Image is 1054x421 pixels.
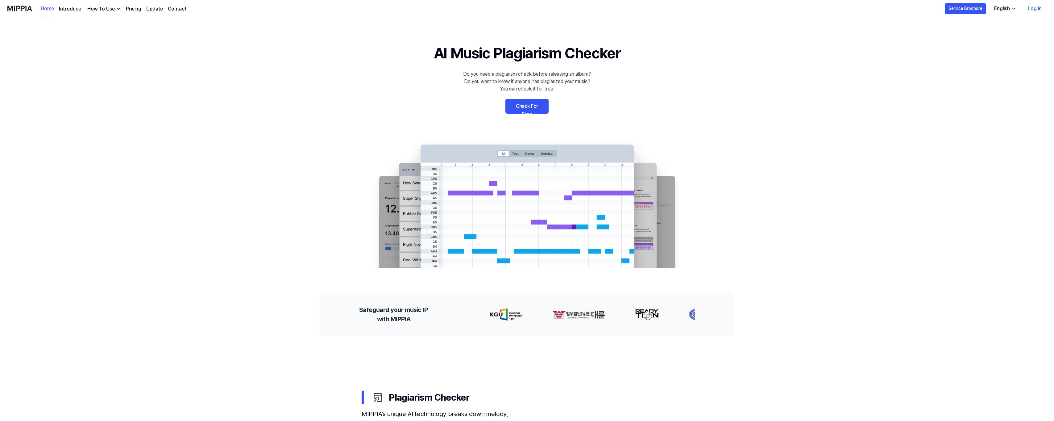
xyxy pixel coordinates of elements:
a: Pricing [126,5,141,13]
img: partner-logo-3 [688,308,707,321]
img: down [116,6,121,11]
a: Update [146,5,163,13]
h2: Safeguard your music IP with MIPPIA [359,305,428,324]
img: partner-logo-0 [489,308,522,321]
a: Contact [168,5,186,13]
img: main Image [367,138,687,268]
button: Service Brochure [945,3,986,14]
div: Plagiarism Checker [371,390,692,404]
a: Introduce [59,5,81,13]
button: How To Use [86,5,121,13]
button: English [989,2,1020,15]
a: Home [41,0,54,17]
button: Plagiarism Checker [362,385,692,409]
div: English [993,5,1011,12]
img: partner-logo-2 [634,308,658,321]
h1: AI Music Plagiarism Checker [434,42,620,64]
a: Check For Free [505,99,549,114]
img: partner-logo-1 [552,308,605,321]
div: How To Use [86,5,116,13]
div: Do you need a plagiarism check before releasing an album? Do you want to know if anyone has plagi... [463,70,591,93]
